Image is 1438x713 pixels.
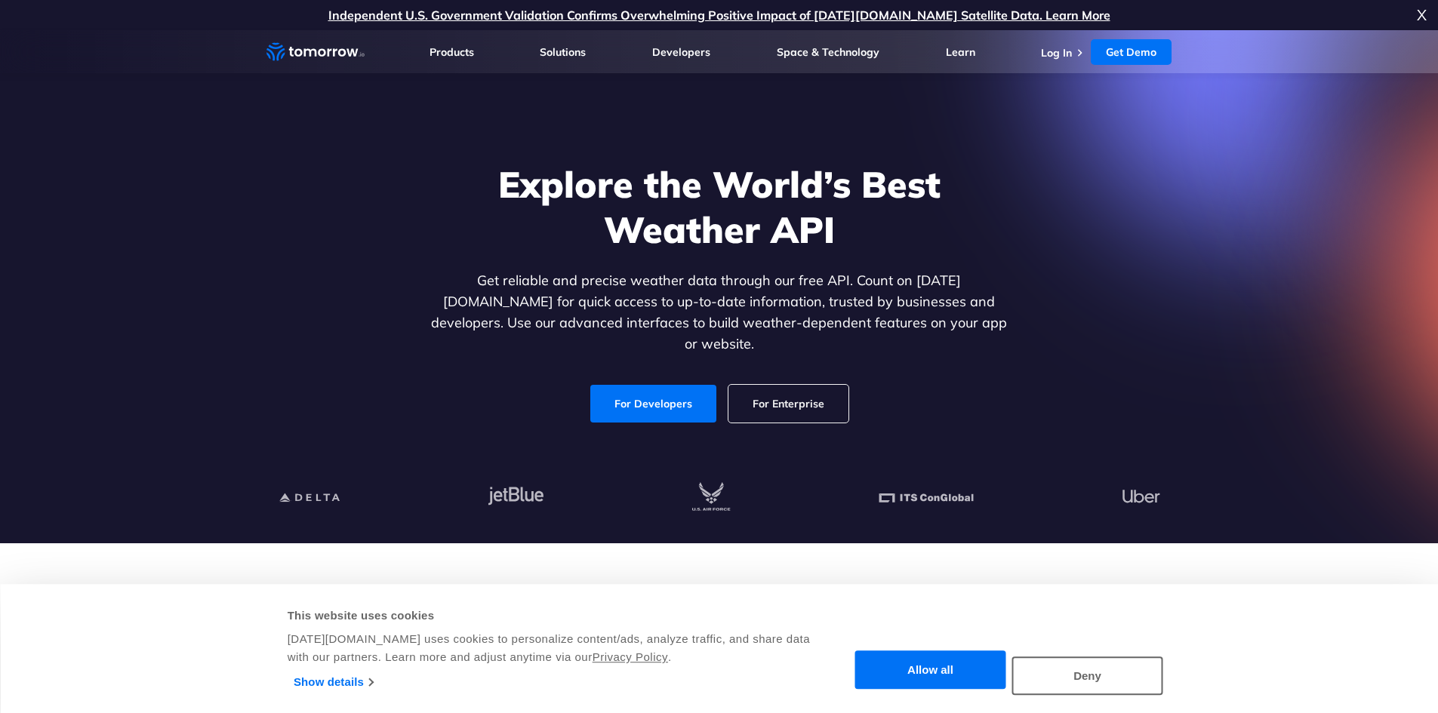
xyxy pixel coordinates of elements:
p: Get reliable and precise weather data through our free API. Count on [DATE][DOMAIN_NAME] for quic... [428,270,1011,355]
div: This website uses cookies [288,607,812,625]
a: Developers [652,45,710,59]
a: Privacy Policy [593,650,668,663]
a: Learn [946,45,975,59]
a: Show details [294,671,373,693]
a: For Enterprise [728,385,848,423]
a: Products [430,45,474,59]
a: For Developers [590,385,716,423]
a: Log In [1041,46,1072,60]
a: Get Demo [1091,39,1172,65]
a: Solutions [540,45,586,59]
a: Independent U.S. Government Validation Confirms Overwhelming Positive Impact of [DATE][DOMAIN_NAM... [328,8,1110,23]
button: Deny [1012,656,1163,695]
button: Allow all [855,651,1006,690]
div: [DATE][DOMAIN_NAME] uses cookies to personalize content/ads, analyze traffic, and share data with... [288,630,812,666]
a: Home link [266,41,365,63]
a: Space & Technology [777,45,879,59]
h1: Explore the World’s Best Weather API [428,161,1011,252]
